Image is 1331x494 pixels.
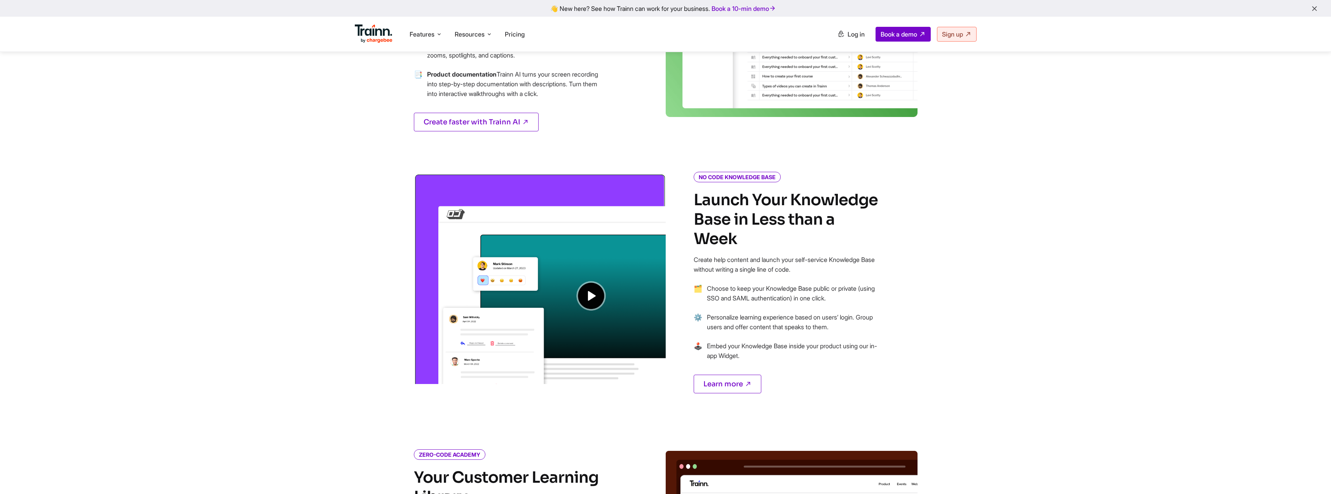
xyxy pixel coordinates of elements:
[414,70,422,108] span: →
[848,30,865,38] span: Log in
[694,375,761,393] a: Learn more
[881,30,917,38] span: Book a demo
[694,312,702,341] span: →
[427,70,600,99] p: Trainn AI turns your screen recording into step-by-step documentation with descriptions. Turn the...
[455,30,485,38] span: Resources
[414,173,666,384] img: Group videos into a Video Hub
[427,70,497,78] b: Product documentation
[694,284,702,312] span: →
[876,27,931,42] a: Book a demo
[707,284,880,303] p: Choose to keep your Knowledge Base public or private (using SSO and SAML authentication) in one c...
[410,30,434,38] span: Features
[707,312,880,332] p: Personalize learning experience based on users’ login. Group users and offer content that speaks ...
[694,341,702,370] span: →
[414,449,485,460] i: ZERO-CODE ACADEMY
[505,30,525,38] a: Pricing
[694,255,880,274] p: Create help content and launch your self-service Knowledge Base without writing a single line of ...
[5,5,1326,12] div: 👋 New here? See how Trainn can work for your business.
[355,24,393,43] img: Trainn Logo
[414,113,539,131] a: Create faster with Trainn AI
[694,190,880,249] h2: Launch Your Knowledge Base in Less than a Week
[710,3,778,14] a: Book a 10-min demo
[1292,457,1331,494] iframe: Chat Widget
[694,172,781,182] i: NO CODE KNOWLEDGE BASE
[942,30,963,38] span: Sign up
[1292,457,1331,494] div: Widget pro chat
[937,27,977,42] a: Sign up
[707,341,880,361] p: Embed your Knowledge Base inside your product using our in-app Widget.
[833,27,869,41] a: Log in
